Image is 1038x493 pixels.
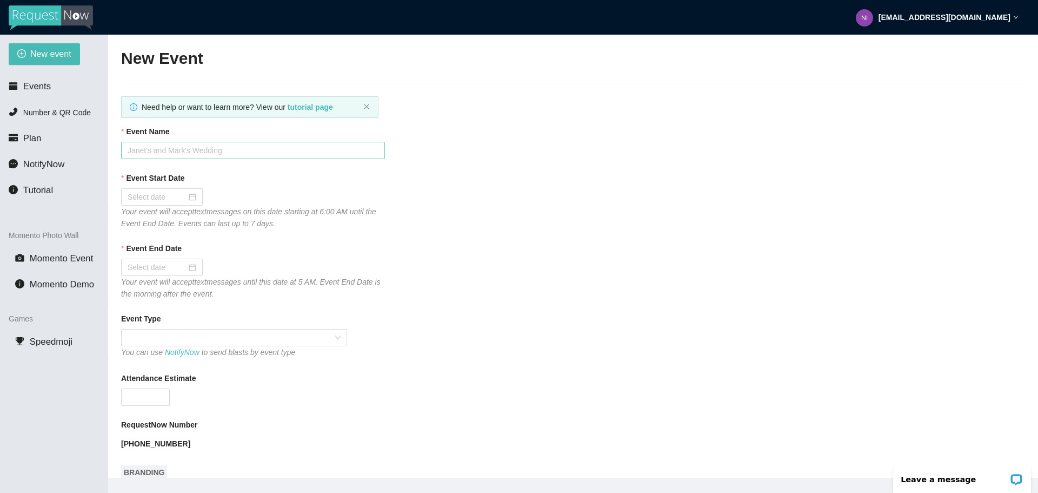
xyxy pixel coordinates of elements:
[15,337,24,346] span: trophy
[121,278,381,298] i: Your event will accept text messages until this date at 5 AM. Event End Date is the morning after...
[15,279,24,288] span: info-circle
[121,142,385,159] input: Janet's and Mark's Wedding
[165,348,199,357] a: NotifyNow
[9,43,80,65] button: plus-circleNew event
[126,242,182,254] b: Event End Date
[121,207,376,228] i: Your event will accept text messages on this date starting at 6:00 AM until the Event End Date. E...
[288,103,333,111] a: tutorial page
[886,459,1038,493] iframe: LiveChat chat widget
[856,9,873,27] img: 7940b34e972d98f702301fe925ff6c28
[126,126,169,137] b: Event Name
[879,13,1010,22] strong: [EMAIL_ADDRESS][DOMAIN_NAME]
[121,439,190,448] b: [PHONE_NUMBER]
[9,133,18,142] span: credit-card
[30,47,71,61] span: New event
[121,465,167,479] span: BRANDING
[30,337,72,347] span: Speedmoji
[121,313,161,325] b: Event Type
[9,5,93,30] img: RequestNow
[23,108,91,117] span: Number & QR Code
[23,81,51,91] span: Events
[9,81,18,90] span: calendar
[128,191,187,203] input: Select date
[9,185,18,194] span: info-circle
[30,253,94,264] span: Momento Event
[363,103,370,110] button: close
[9,159,18,168] span: message
[121,48,1025,70] h2: New Event
[1013,15,1019,20] span: down
[30,279,94,290] span: Momento Demo
[142,103,333,111] span: Need help or want to learn more? View our
[23,159,64,169] span: NotifyNow
[128,261,187,273] input: Select date
[23,133,42,143] span: Plan
[130,103,137,111] span: info-circle
[126,172,184,184] b: Event Start Date
[17,49,26,60] span: plus-circle
[121,346,347,358] div: You can use to send blasts by event type
[23,185,53,195] span: Tutorial
[9,107,18,116] span: phone
[15,253,24,262] span: camera
[121,419,198,431] b: RequestNow Number
[121,372,196,384] b: Attendance Estimate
